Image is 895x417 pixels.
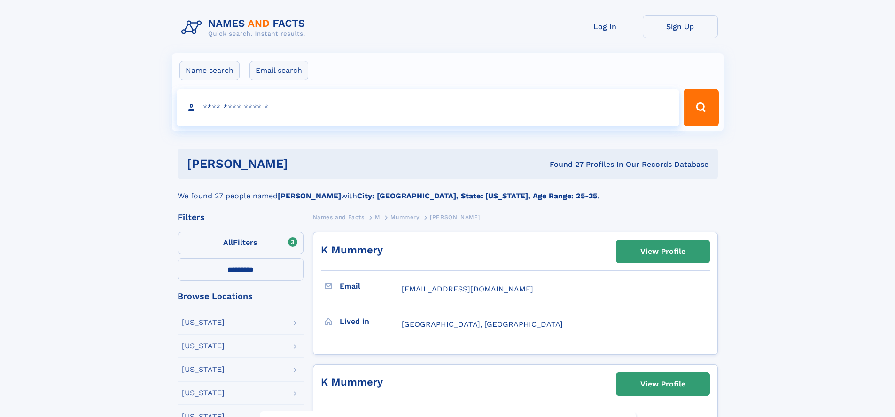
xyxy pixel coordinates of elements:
[177,89,680,126] input: search input
[340,278,402,294] h3: Email
[182,319,225,326] div: [US_STATE]
[313,211,365,223] a: Names and Facts
[178,292,304,300] div: Browse Locations
[223,238,233,247] span: All
[182,342,225,350] div: [US_STATE]
[643,15,718,38] a: Sign Up
[402,284,533,293] span: [EMAIL_ADDRESS][DOMAIN_NAME]
[640,373,685,395] div: View Profile
[321,376,383,388] a: K Mummery
[375,211,380,223] a: M
[357,191,597,200] b: City: [GEOGRAPHIC_DATA], State: [US_STATE], Age Range: 25-35
[178,179,718,202] div: We found 27 people named with .
[249,61,308,80] label: Email search
[684,89,718,126] button: Search Button
[390,211,419,223] a: Mummery
[616,240,709,263] a: View Profile
[321,244,383,256] a: K Mummery
[178,213,304,221] div: Filters
[179,61,240,80] label: Name search
[430,214,480,220] span: [PERSON_NAME]
[182,389,225,397] div: [US_STATE]
[178,15,313,40] img: Logo Names and Facts
[568,15,643,38] a: Log In
[187,158,419,170] h1: [PERSON_NAME]
[340,314,402,330] h3: Lived in
[390,214,419,220] span: Mummery
[178,232,304,254] label: Filters
[402,320,563,329] span: [GEOGRAPHIC_DATA], [GEOGRAPHIC_DATA]
[182,366,225,373] div: [US_STATE]
[616,373,709,395] a: View Profile
[278,191,341,200] b: [PERSON_NAME]
[419,159,708,170] div: Found 27 Profiles In Our Records Database
[375,214,380,220] span: M
[640,241,685,262] div: View Profile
